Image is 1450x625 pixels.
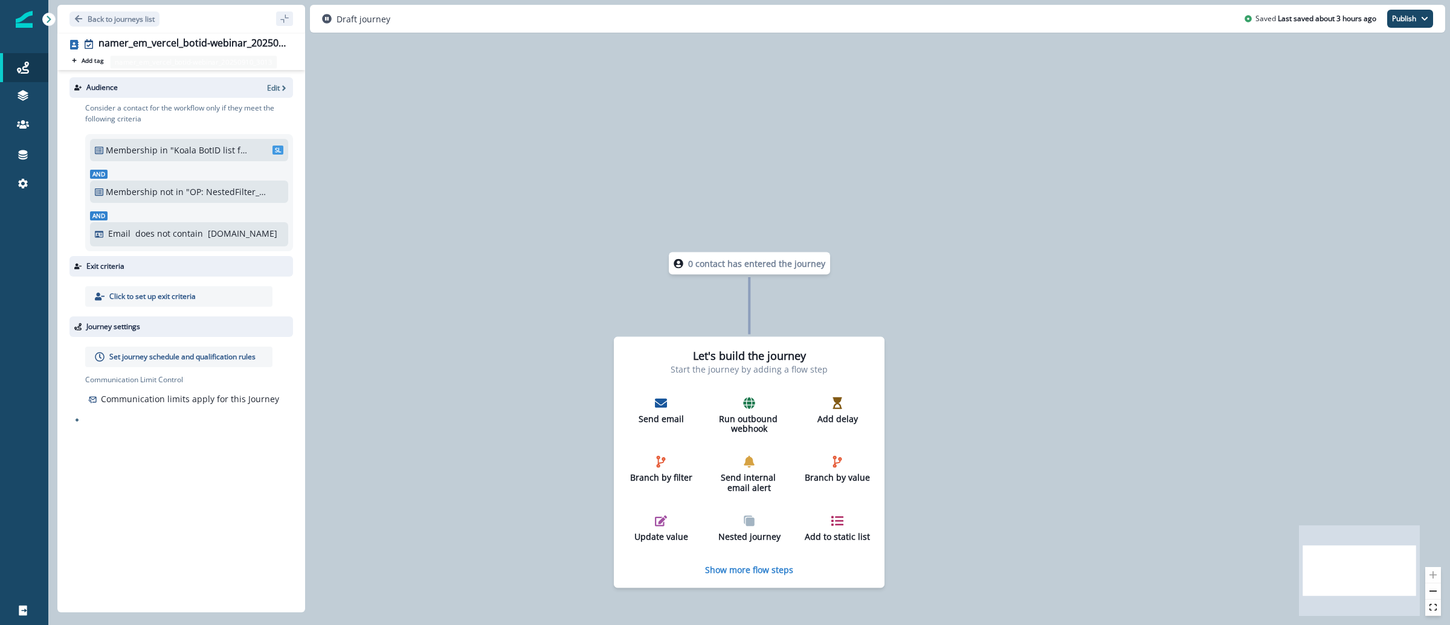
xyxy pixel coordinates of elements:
[628,531,694,542] p: Update value
[135,227,203,240] p: does not contain
[98,37,288,51] div: namer_em_vercel_botid-webinar_20250910_3013
[86,82,118,93] p: Audience
[804,473,871,483] p: Branch by value
[267,83,288,93] button: Edit
[16,11,33,28] img: Inflection
[716,414,782,434] p: Run outbound webhook
[1278,13,1376,24] p: Last saved about 3 hours ago
[614,337,884,588] div: Let's build the journeyStart the journey by adding a flow stepSend emailRun outbound webhookAdd d...
[69,56,106,65] button: Add tag
[90,170,108,179] span: And
[623,451,699,488] button: Branch by filter
[170,144,252,156] p: "Koala BotID list for namer_em_vercel_botid-webinar_20250910_3013"
[688,257,825,270] p: 0 contact has entered the journey
[88,14,155,24] p: Back to journeys list
[86,321,140,332] p: Journey settings
[711,510,787,546] button: Nested journey
[1387,10,1433,28] button: Publish
[109,351,256,362] p: Set journey schedule and qualification rules
[716,531,782,542] p: Nested journey
[628,414,694,424] p: Send email
[799,451,875,488] button: Branch by value
[804,531,871,542] p: Add to static list
[101,393,279,405] p: Communication limits apply for this Journey
[693,350,806,363] h2: Let's build the journey
[85,374,293,385] p: Communication Limit Control
[633,252,865,275] div: 0 contact has entered the journey
[1425,600,1441,616] button: fit view
[276,11,293,26] button: sidebar collapse toggle
[623,392,699,429] button: Send email
[337,13,390,25] p: Draft journey
[671,362,828,375] p: Start the journey by adding a flow step
[711,392,787,439] button: Run outbound webhook
[90,211,108,220] span: And
[1255,13,1276,24] p: Saved
[160,144,168,156] p: in
[85,103,293,124] p: Consider a contact for the workflow only if they meet the following criteria
[267,83,280,93] p: Edit
[160,185,184,198] p: not in
[186,185,268,198] p: "OP: NestedFilter_MasterEmailSuppression+3daygov"
[106,144,158,156] p: Membership
[799,392,875,429] button: Add delay
[108,227,130,240] p: Email
[711,451,787,498] button: Send internal email alert
[208,227,277,240] p: [DOMAIN_NAME]
[82,57,103,64] p: Add tag
[109,291,196,302] p: Click to set up exit criteria
[799,510,875,546] button: Add to static list
[804,414,871,424] p: Add delay
[628,473,694,483] p: Branch by filter
[106,185,158,198] p: Membership
[1425,583,1441,600] button: zoom out
[272,146,283,155] span: SL
[716,473,782,493] p: Send internal email alert
[69,11,159,27] button: Go back
[623,510,699,546] button: Update value
[86,261,124,272] p: Exit criteria
[705,563,793,575] button: Show more flow steps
